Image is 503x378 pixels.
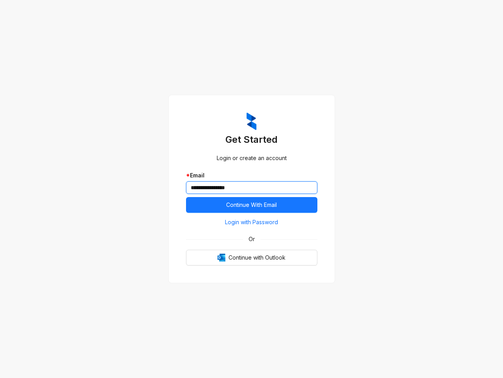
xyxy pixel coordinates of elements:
[243,235,260,243] span: Or
[247,112,256,131] img: ZumaIcon
[186,216,317,229] button: Login with Password
[186,133,317,146] h3: Get Started
[217,254,225,262] img: Outlook
[225,218,278,227] span: Login with Password
[186,197,317,213] button: Continue With Email
[186,171,317,180] div: Email
[226,201,277,209] span: Continue With Email
[228,253,286,262] span: Continue with Outlook
[186,154,317,162] div: Login or create an account
[186,250,317,266] button: OutlookContinue with Outlook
